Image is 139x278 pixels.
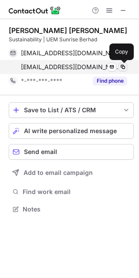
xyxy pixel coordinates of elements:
button: Notes [9,203,134,215]
span: Notes [23,205,130,213]
button: save-profile-one-click [9,102,134,118]
span: [EMAIL_ADDRESS][DOMAIN_NAME] [21,49,121,57]
div: [PERSON_NAME] [PERSON_NAME] [9,26,127,35]
button: Add to email campaign [9,165,134,181]
span: Add to email campaign [24,169,93,176]
img: ContactOut v5.3.10 [9,5,61,16]
button: Send email [9,144,134,160]
button: Reveal Button [93,77,127,85]
button: AI write personalized message [9,123,134,139]
button: Find work email [9,186,134,198]
span: AI write personalized message [24,127,117,134]
span: Send email [24,148,57,155]
div: Save to List / ATS / CRM [24,107,119,114]
span: [EMAIL_ADDRESS][DOMAIN_NAME] [21,63,121,71]
div: Sustainability | UEM Sunrise Berhad [9,36,134,44]
span: Find work email [23,188,130,196]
